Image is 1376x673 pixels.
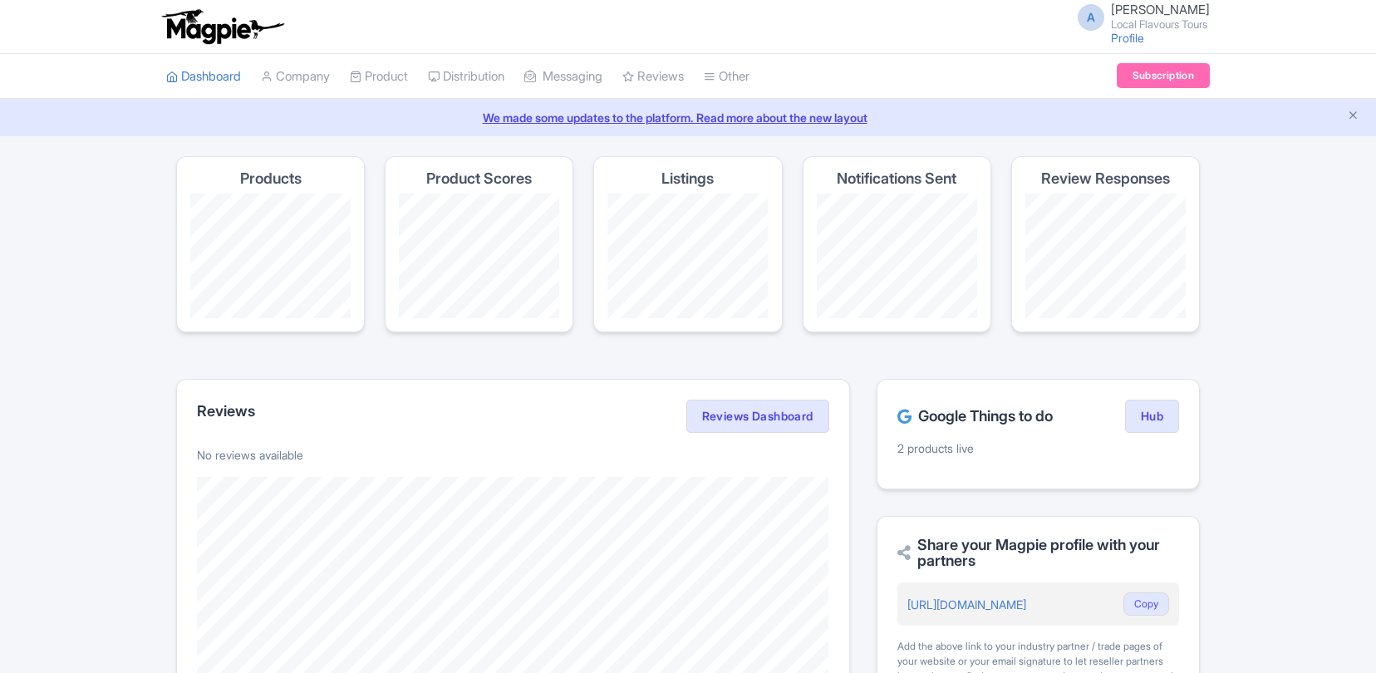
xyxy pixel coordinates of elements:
[261,54,330,100] a: Company
[1041,170,1170,187] h4: Review Responses
[704,54,749,100] a: Other
[428,54,504,100] a: Distribution
[1111,19,1210,30] small: Local Flavours Tours
[686,400,829,433] a: Reviews Dashboard
[897,408,1053,425] h2: Google Things to do
[240,170,302,187] h4: Products
[837,170,956,187] h4: Notifications Sent
[350,54,408,100] a: Product
[1078,4,1104,31] span: A
[1123,592,1169,616] button: Copy
[897,537,1179,570] h2: Share your Magpie profile with your partners
[1125,400,1179,433] a: Hub
[661,170,714,187] h4: Listings
[10,109,1366,126] a: We made some updates to the platform. Read more about the new layout
[1068,3,1210,30] a: A [PERSON_NAME] Local Flavours Tours
[622,54,684,100] a: Reviews
[1111,31,1144,45] a: Profile
[1117,63,1210,88] a: Subscription
[197,446,829,464] p: No reviews available
[897,440,1179,457] p: 2 products live
[1111,2,1210,17] span: [PERSON_NAME]
[158,8,287,45] img: logo-ab69f6fb50320c5b225c76a69d11143b.png
[426,170,532,187] h4: Product Scores
[1347,107,1359,126] button: Close announcement
[524,54,602,100] a: Messaging
[197,403,255,420] h2: Reviews
[907,597,1026,612] a: [URL][DOMAIN_NAME]
[166,54,241,100] a: Dashboard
